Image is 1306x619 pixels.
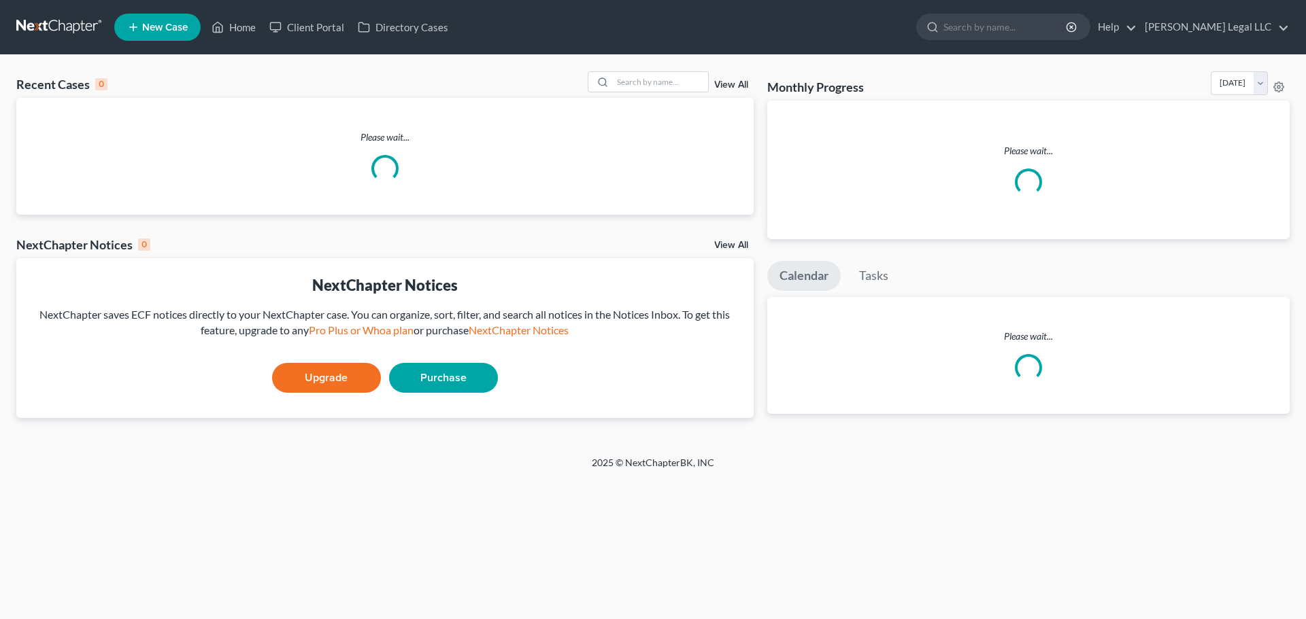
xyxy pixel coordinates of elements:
[1091,15,1137,39] a: Help
[847,261,901,291] a: Tasks
[27,275,743,296] div: NextChapter Notices
[16,236,150,253] div: NextChapter Notices
[389,363,498,393] a: Purchase
[27,307,743,338] div: NextChapter saves ECF notices directly to your NextChapter case. You can organize, sort, filter, ...
[263,15,351,39] a: Client Portal
[714,241,748,250] a: View All
[16,130,754,144] p: Please wait...
[767,261,841,291] a: Calendar
[95,78,107,90] div: 0
[1138,15,1289,39] a: [PERSON_NAME] Legal LLC
[138,238,150,251] div: 0
[272,363,381,393] a: Upgrade
[205,15,263,39] a: Home
[142,22,188,33] span: New Case
[265,456,1041,480] div: 2025 © NextChapterBK, INC
[778,144,1279,158] p: Please wait...
[767,330,1290,343] p: Please wait...
[767,79,864,95] h3: Monthly Progress
[469,323,569,336] a: NextChapter Notices
[309,323,414,336] a: Pro Plus or Whoa plan
[613,72,708,92] input: Search by name...
[351,15,455,39] a: Directory Cases
[714,80,748,90] a: View All
[16,76,107,92] div: Recent Cases
[943,14,1068,39] input: Search by name...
